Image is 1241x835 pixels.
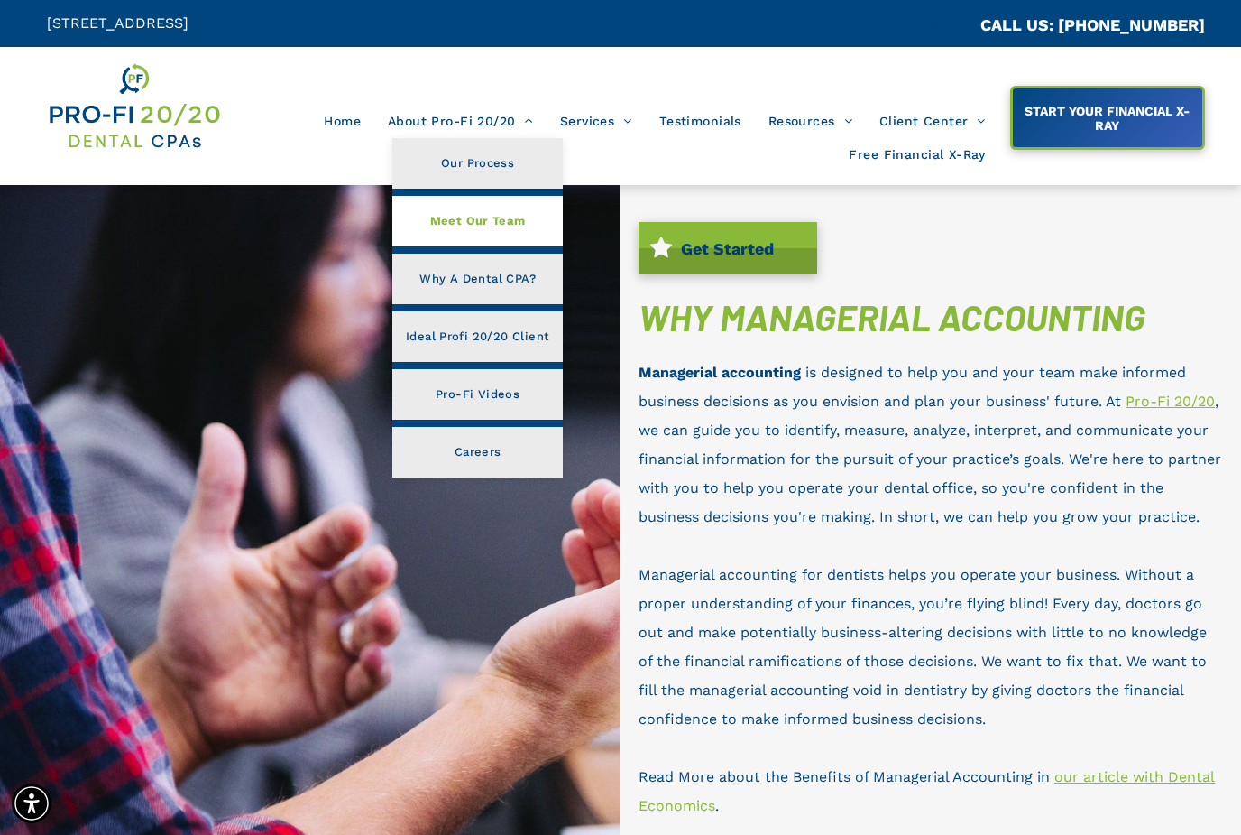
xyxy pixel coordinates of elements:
[1010,86,1205,150] a: START YOUR FINANCIAL X-RAY
[639,364,801,381] span: Managerial accounting
[419,267,536,291] span: Why A Dental CPA?
[639,222,817,274] a: Get Started
[715,797,719,814] span: .
[388,104,533,138] span: About Pro-Fi 20/20
[406,325,549,348] span: Ideal Profi 20/20 Client
[639,295,1145,339] span: WHY MANAGERIAL ACCOUNTING
[866,104,999,138] a: Client Center
[392,311,563,362] a: Ideal Profi 20/20 Client
[392,196,563,246] a: Meet Our Team
[392,138,563,189] a: Our Process
[646,104,755,138] a: Testimonials
[392,254,563,304] a: Why A Dental CPA?
[392,427,563,478] a: Careers
[436,383,519,406] span: Pro-Fi Videos
[675,230,780,267] span: Get Started
[835,138,998,172] a: Free Financial X-Ray
[639,566,1207,728] span: Managerial accounting for dentists helps you operate your business. Without a proper understandin...
[639,768,1050,785] span: Read More about the Benefits of Managerial Accounting in
[904,17,980,34] span: CA::CALLC
[980,15,1205,34] a: CALL US: [PHONE_NUMBER]
[1015,95,1200,142] span: START YOUR FINANCIAL X-RAY
[310,104,374,138] a: Home
[639,364,1186,410] span: is designed to help you and your team make informed business decisions as you envision and plan y...
[47,14,188,32] span: [STREET_ADDRESS]
[755,104,866,138] a: Resources
[430,209,526,233] span: Meet Our Team
[47,60,221,152] img: Get Dental CPA Consulting, Bookkeeping, & Bank Loans
[392,369,563,420] a: Pro-Fi Videos
[1126,393,1215,410] a: Pro-Fi 20/20
[374,104,547,138] a: About Pro-Fi 20/20
[547,104,646,138] a: Services
[455,441,501,464] span: Careers
[441,152,514,175] span: Our Process
[12,784,51,823] div: Accessibility Menu
[639,393,1221,525] span: , we can guide you to identify, measure, analyze, interpret, and communicate your financial infor...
